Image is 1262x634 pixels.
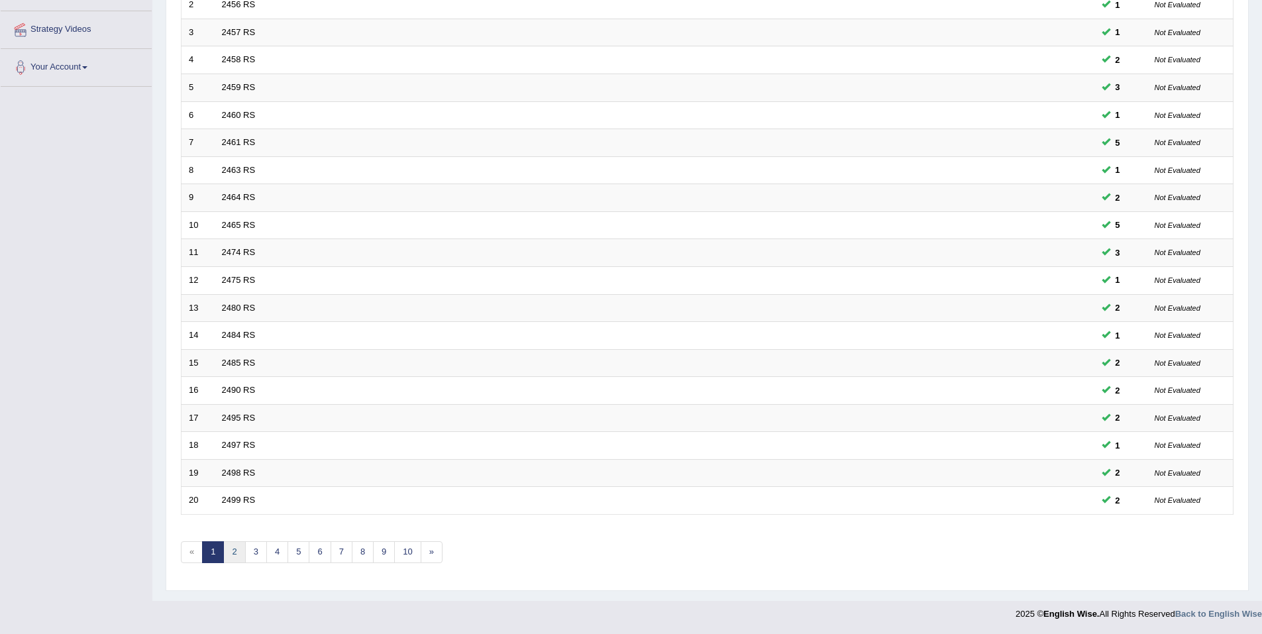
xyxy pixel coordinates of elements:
small: Not Evaluated [1155,221,1200,229]
a: 2457 RS [222,27,256,37]
td: 18 [182,432,215,460]
small: Not Evaluated [1155,496,1200,504]
a: 4 [266,541,288,563]
span: You can still take this question [1110,411,1126,425]
a: Your Account [1,49,152,82]
span: You can still take this question [1110,329,1126,343]
a: 2460 RS [222,110,256,120]
span: You can still take this question [1110,25,1126,39]
td: 8 [182,156,215,184]
a: 1 [202,541,224,563]
td: 5 [182,74,215,102]
small: Not Evaluated [1155,441,1200,449]
a: 2461 RS [222,137,256,147]
a: 2485 RS [222,358,256,368]
small: Not Evaluated [1155,469,1200,477]
a: 2499 RS [222,495,256,505]
small: Not Evaluated [1155,1,1200,9]
td: 10 [182,211,215,239]
a: 2464 RS [222,192,256,202]
span: You can still take this question [1110,80,1126,94]
a: 7 [331,541,352,563]
a: 10 [394,541,421,563]
a: » [421,541,443,563]
small: Not Evaluated [1155,276,1200,284]
a: 2458 RS [222,54,256,64]
small: Not Evaluated [1155,359,1200,367]
small: Not Evaluated [1155,248,1200,256]
td: 13 [182,294,215,322]
td: 11 [182,239,215,267]
a: 2459 RS [222,82,256,92]
td: 6 [182,101,215,129]
span: You can still take this question [1110,246,1126,260]
span: You can still take this question [1110,466,1126,480]
small: Not Evaluated [1155,331,1200,339]
td: 17 [182,404,215,432]
strong: English Wise. [1043,609,1099,619]
small: Not Evaluated [1155,414,1200,422]
small: Not Evaluated [1155,56,1200,64]
a: 9 [373,541,395,563]
td: 16 [182,377,215,405]
div: 2025 © All Rights Reserved [1016,601,1262,620]
a: 2465 RS [222,220,256,230]
span: You can still take this question [1110,191,1126,205]
small: Not Evaluated [1155,166,1200,174]
small: Not Evaluated [1155,83,1200,91]
a: 2474 RS [222,247,256,257]
td: 9 [182,184,215,212]
td: 12 [182,266,215,294]
a: 2480 RS [222,303,256,313]
a: 2497 RS [222,440,256,450]
span: You can still take this question [1110,494,1126,507]
a: 5 [288,541,309,563]
span: You can still take this question [1110,301,1126,315]
span: You can still take this question [1110,439,1126,452]
td: 20 [182,487,215,515]
a: Back to English Wise [1175,609,1262,619]
a: 2495 RS [222,413,256,423]
span: You can still take this question [1110,384,1126,397]
td: 15 [182,349,215,377]
small: Not Evaluated [1155,138,1200,146]
a: 2490 RS [222,385,256,395]
a: 2498 RS [222,468,256,478]
a: 2 [223,541,245,563]
small: Not Evaluated [1155,386,1200,394]
small: Not Evaluated [1155,28,1200,36]
td: 7 [182,129,215,157]
small: Not Evaluated [1155,304,1200,312]
td: 4 [182,46,215,74]
a: 2463 RS [222,165,256,175]
a: 6 [309,541,331,563]
a: 3 [245,541,267,563]
span: You can still take this question [1110,273,1126,287]
td: 14 [182,322,215,350]
span: « [181,541,203,563]
span: You can still take this question [1110,108,1126,122]
small: Not Evaluated [1155,193,1200,201]
td: 3 [182,19,215,46]
a: 2484 RS [222,330,256,340]
a: 2475 RS [222,275,256,285]
span: You can still take this question [1110,53,1126,67]
small: Not Evaluated [1155,111,1200,119]
a: 8 [352,541,374,563]
span: You can still take this question [1110,136,1126,150]
span: You can still take this question [1110,356,1126,370]
a: Strategy Videos [1,11,152,44]
span: You can still take this question [1110,218,1126,232]
span: You can still take this question [1110,163,1126,177]
td: 19 [182,459,215,487]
